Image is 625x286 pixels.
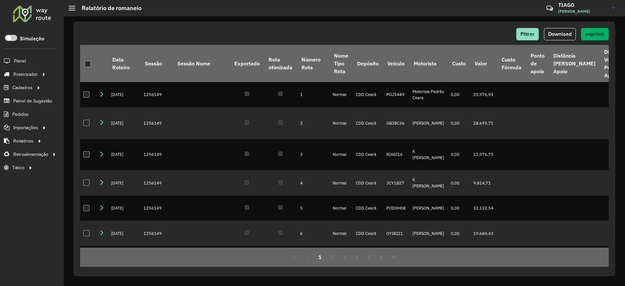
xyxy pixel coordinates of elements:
[526,45,549,82] th: Ponto de apoio
[543,1,557,15] a: Contato Rápido
[470,139,497,170] td: 12.976,75
[516,28,539,40] button: Filtrar
[409,221,448,246] td: [PERSON_NAME]
[140,139,173,170] td: 1256149
[363,251,375,263] button: 5
[329,45,353,82] th: Nome Tipo Rota
[108,221,140,246] td: [DATE]
[375,251,387,263] button: Next Page
[470,45,497,82] th: Valor
[353,170,383,196] td: CDD Ceará
[409,196,448,221] td: [PERSON_NAME]
[140,107,173,139] td: 1256149
[409,45,448,82] th: Motorista
[14,58,26,64] span: Painel
[297,196,329,221] td: 5
[13,138,34,144] span: Relatórios
[448,246,470,271] td: 0,00
[448,196,470,221] td: 0,00
[383,139,409,170] td: RIA0I16
[140,196,173,221] td: 1256149
[448,82,470,107] td: 0,00
[230,45,264,82] th: Exportado
[470,246,497,271] td: 9.285,26
[353,246,383,271] td: CDD Ceará
[329,170,353,196] td: Normal
[585,31,604,37] span: Imprimir
[326,251,338,263] button: 2
[353,82,383,107] td: CDD Ceará
[12,111,29,118] span: Pedidos
[409,246,448,271] td: [PERSON_NAME]
[75,5,142,12] h2: Relatório de romaneio
[581,28,609,40] button: Imprimir
[108,170,140,196] td: [DATE]
[297,221,329,246] td: 6
[409,170,448,196] td: K [PERSON_NAME]
[108,82,140,107] td: [DATE]
[448,107,470,139] td: 0,00
[387,251,400,263] button: Last Page
[558,8,607,14] span: [PERSON_NAME]
[329,107,353,139] td: Normal
[383,196,409,221] td: POD0H08
[338,251,351,263] button: 3
[448,170,470,196] td: 0,00
[470,170,497,196] td: 9.814,71
[13,124,38,131] span: Importações
[544,28,576,40] button: Download
[329,196,353,221] td: Normal
[108,246,140,271] td: [DATE]
[470,82,497,107] td: 25.976,93
[353,107,383,139] td: CDD Ceará
[470,107,497,139] td: 28.695,71
[448,221,470,246] td: 0,00
[108,139,140,170] td: [DATE]
[140,82,173,107] td: 1256149
[383,107,409,139] td: GBJ8C36
[12,164,24,171] span: Tático
[383,246,409,271] td: GBJ8J13
[329,246,353,271] td: Normal
[409,82,448,107] td: Motorista Padrão Ceara
[13,98,52,104] span: Painel de Sugestão
[297,107,329,139] td: 2
[264,45,297,82] th: Rota otimizada
[140,221,173,246] td: 1256149
[383,221,409,246] td: OYI8I21
[497,45,526,82] th: Custo Fórmula
[383,170,409,196] td: JCY1B27
[329,221,353,246] td: Normal
[548,31,572,37] span: Download
[108,45,140,82] th: Data Roteiro
[558,2,607,8] h3: TIAGO
[314,251,326,263] button: 1
[409,107,448,139] td: [PERSON_NAME]
[140,246,173,271] td: 1256149
[448,139,470,170] td: 0,00
[297,45,329,82] th: Número Rota
[329,139,353,170] td: Normal
[20,35,44,43] label: Simulação
[13,71,38,78] span: Roteirizador
[140,170,173,196] td: 1256149
[470,221,497,246] td: 19.684,43
[549,45,600,82] th: Distância [PERSON_NAME] Apoio
[470,196,497,221] td: 32.132,54
[108,107,140,139] td: [DATE]
[297,170,329,196] td: 4
[12,84,33,91] span: Cadastros
[383,45,409,82] th: Veículo
[173,45,230,82] th: Sessão Nome
[448,45,470,82] th: Custo
[297,246,329,271] td: 7
[329,82,353,107] td: Normal
[140,45,173,82] th: Sessão
[409,139,448,170] td: K [PERSON_NAME]
[383,82,409,107] td: POJ5489
[351,251,363,263] button: 4
[521,31,535,37] span: Filtrar
[13,151,48,158] span: Retroalimentação
[297,82,329,107] td: 1
[353,45,383,82] th: Depósito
